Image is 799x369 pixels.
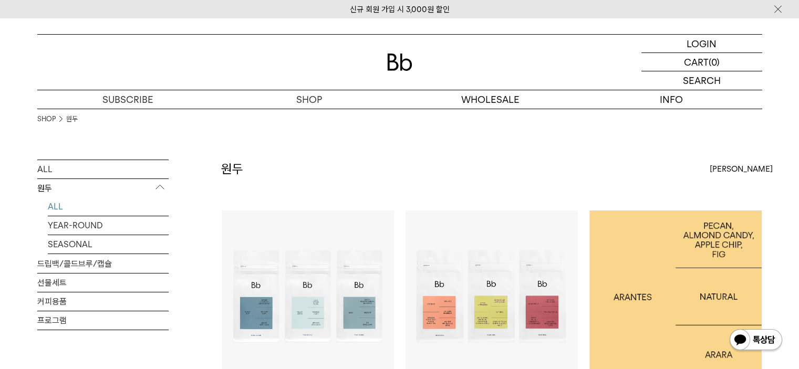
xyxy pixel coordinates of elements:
[221,160,243,178] h2: 원두
[37,292,169,311] a: 커피용품
[48,216,169,235] a: YEAR-ROUND
[37,273,169,292] a: 선물세트
[48,235,169,254] a: SEASONAL
[641,53,762,71] a: CART (0)
[710,163,773,175] span: [PERSON_NAME]
[37,179,169,198] p: 원두
[350,5,450,14] a: 신규 회원 가입 시 3,000원 할인
[37,114,56,124] a: SHOP
[37,311,169,330] a: 프로그램
[687,35,717,52] p: LOGIN
[48,197,169,216] a: ALL
[37,160,169,178] a: ALL
[219,90,400,109] a: SHOP
[387,54,412,71] img: 로고
[683,71,721,90] p: SEARCH
[581,90,762,109] p: INFO
[37,90,219,109] a: SUBSCRIBE
[684,53,709,71] p: CART
[400,90,581,109] p: WHOLESALE
[709,53,720,71] p: (0)
[641,35,762,53] a: LOGIN
[66,114,78,124] a: 원두
[729,328,783,353] img: 카카오톡 채널 1:1 채팅 버튼
[37,255,169,273] a: 드립백/콜드브루/캡슐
